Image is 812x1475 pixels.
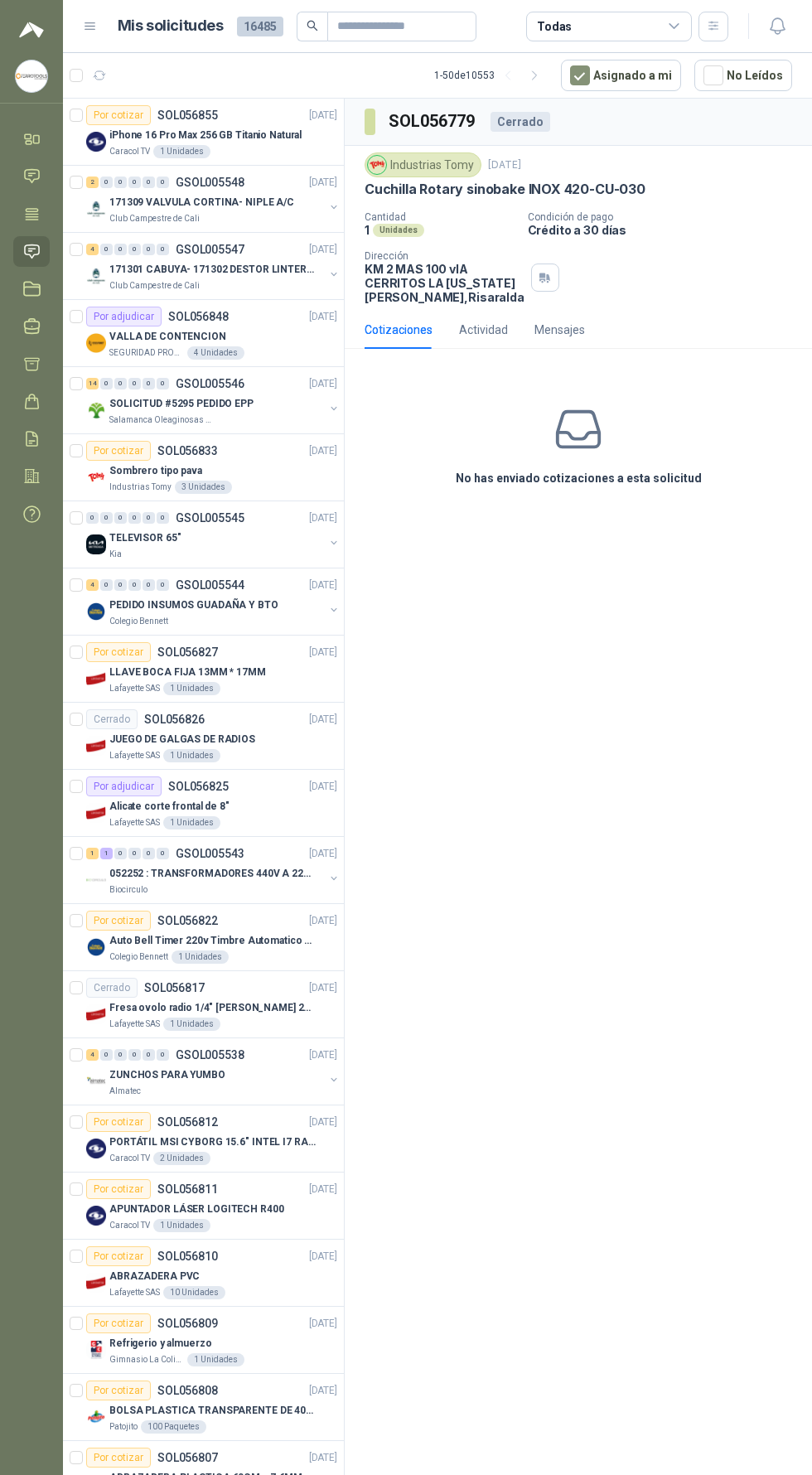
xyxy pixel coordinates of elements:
p: [DATE] [309,779,337,795]
a: Por cotizarSOL056855[DATE] Company LogoiPhone 16 Pro Max 256 GB Titanio NaturalCaracol TV1 Unidades [63,99,344,166]
p: APUNTADOR LÁSER LOGITECH R400 [109,1202,284,1217]
p: GSOL005538 [176,1049,244,1061]
div: 0 [157,579,169,591]
div: 0 [157,512,169,524]
img: Company Logo [86,1004,106,1024]
div: Por cotizar [86,1179,151,1199]
div: 0 [143,579,155,591]
div: Actividad [459,321,508,339]
p: 1 [365,223,370,237]
p: iPhone 16 Pro Max 256 GB Titanio Natural [109,128,302,143]
p: SOL056808 [157,1385,218,1396]
p: Club Campestre de Cali [109,279,200,293]
div: Por adjudicar [86,776,162,796]
p: [DATE] [309,309,337,325]
p: BOLSA PLASTICA TRANSPARENTE DE 40*60 CMS [109,1403,316,1419]
div: Todas [537,17,572,36]
div: 2 Unidades [153,1152,210,1165]
p: Alicate corte frontal de 8" [109,799,230,815]
p: 052252 : TRANSFORMADORES 440V A 220 V [109,866,316,882]
img: Company Logo [86,333,106,353]
a: 0 0 0 0 0 0 GSOL005545[DATE] Company LogoTELEVISOR 65"Kia [86,508,341,561]
div: 1 Unidades [163,816,220,829]
div: 0 [114,177,127,188]
a: CerradoSOL056817[DATE] Company LogoFresa ovolo radio 1/4" [PERSON_NAME] 2608628424Lafayette SAS1 ... [63,971,344,1038]
p: Caracol TV [109,1219,150,1232]
p: SEGURIDAD PROVISER LTDA [109,346,184,360]
div: 0 [128,177,141,188]
button: No Leídos [694,60,792,91]
p: Lafayette SAS [109,749,160,762]
img: Company Logo [16,60,47,92]
div: Por cotizar [86,105,151,125]
p: GSOL005543 [176,848,244,859]
div: 1 [86,848,99,859]
p: SOL056826 [144,713,205,725]
img: Company Logo [86,132,106,152]
div: 0 [128,244,141,255]
div: Cerrado [86,978,138,998]
p: [DATE] [309,1249,337,1265]
div: 0 [86,512,99,524]
p: SOL056811 [157,1183,218,1195]
a: 14 0 0 0 0 0 GSOL005546[DATE] Company LogoSOLICITUD #5295 PEDIDO EPPSalamanca Oleaginosas SAS [86,374,341,427]
p: GSOL005548 [176,177,244,188]
a: Por cotizarSOL056810[DATE] Company LogoABRAZADERA PVCLafayette SAS10 Unidades [63,1240,344,1307]
p: [DATE] [309,913,337,929]
div: 0 [114,579,127,591]
p: Cuchilla Rotary sinobake INOX 420-CU-030 [365,181,645,198]
p: Salamanca Oleaginosas SAS [109,413,214,427]
div: 0 [157,1049,169,1061]
img: Company Logo [86,1206,106,1226]
img: Company Logo [86,803,106,823]
div: 1 Unidades [172,950,229,964]
p: Lafayette SAS [109,682,160,695]
div: 0 [100,244,113,255]
div: 0 [114,244,127,255]
p: Refrigerio y almuerzo [109,1336,211,1352]
div: Por cotizar [86,1246,151,1266]
h3: SOL056779 [389,109,477,134]
p: Dirección [365,250,524,262]
a: 4 0 0 0 0 0 GSOL005547[DATE] Company Logo171301 CABUYA- 171302 DESTOR LINTER- 171305 PINZAClub Ca... [86,239,341,293]
p: VALLA DE CONTENCION [109,329,226,345]
div: 1 Unidades [187,1353,244,1366]
a: Por adjudicarSOL056848[DATE] Company LogoVALLA DE CONTENCIONSEGURIDAD PROVISER LTDA4 Unidades [63,300,344,367]
p: Lafayette SAS [109,816,160,829]
p: 171309 VALVULA CORTINA- NIPLE A/C [109,195,294,210]
p: [DATE] [309,510,337,526]
p: GSOL005545 [176,512,244,524]
p: SOL056809 [157,1318,218,1329]
div: 1 Unidades [153,1219,210,1232]
a: Por cotizarSOL056808[DATE] Company LogoBOLSA PLASTICA TRANSPARENTE DE 40*60 CMSPatojito100 Paquetes [63,1374,344,1441]
div: 0 [128,579,141,591]
p: JUEGO DE GALGAS DE RADIOS [109,732,255,747]
img: Company Logo [86,199,106,219]
p: GSOL005546 [176,378,244,389]
p: SOL056807 [157,1452,218,1463]
p: [DATE] [309,1047,337,1063]
div: 0 [128,512,141,524]
div: 0 [143,848,155,859]
p: SOL056810 [157,1250,218,1262]
img: Company Logo [86,1071,106,1091]
div: 4 [86,1049,99,1061]
p: Caracol TV [109,1152,150,1165]
span: search [307,20,318,31]
img: Company Logo [86,870,106,890]
p: Sombrero tipo pava [109,463,202,479]
p: Lafayette SAS [109,1286,160,1299]
img: Company Logo [86,669,106,689]
div: 2 [86,177,99,188]
div: 0 [157,177,169,188]
p: ZUNCHOS PARA YUMBO [109,1067,225,1083]
div: 0 [157,244,169,255]
p: Patojito [109,1420,138,1434]
div: 0 [114,848,127,859]
span: 16485 [237,17,283,36]
div: 0 [128,1049,141,1061]
div: Cerrado [491,112,550,132]
p: Gimnasio La Colina [109,1353,184,1366]
p: [DATE] [309,1450,337,1466]
div: 0 [143,1049,155,1061]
